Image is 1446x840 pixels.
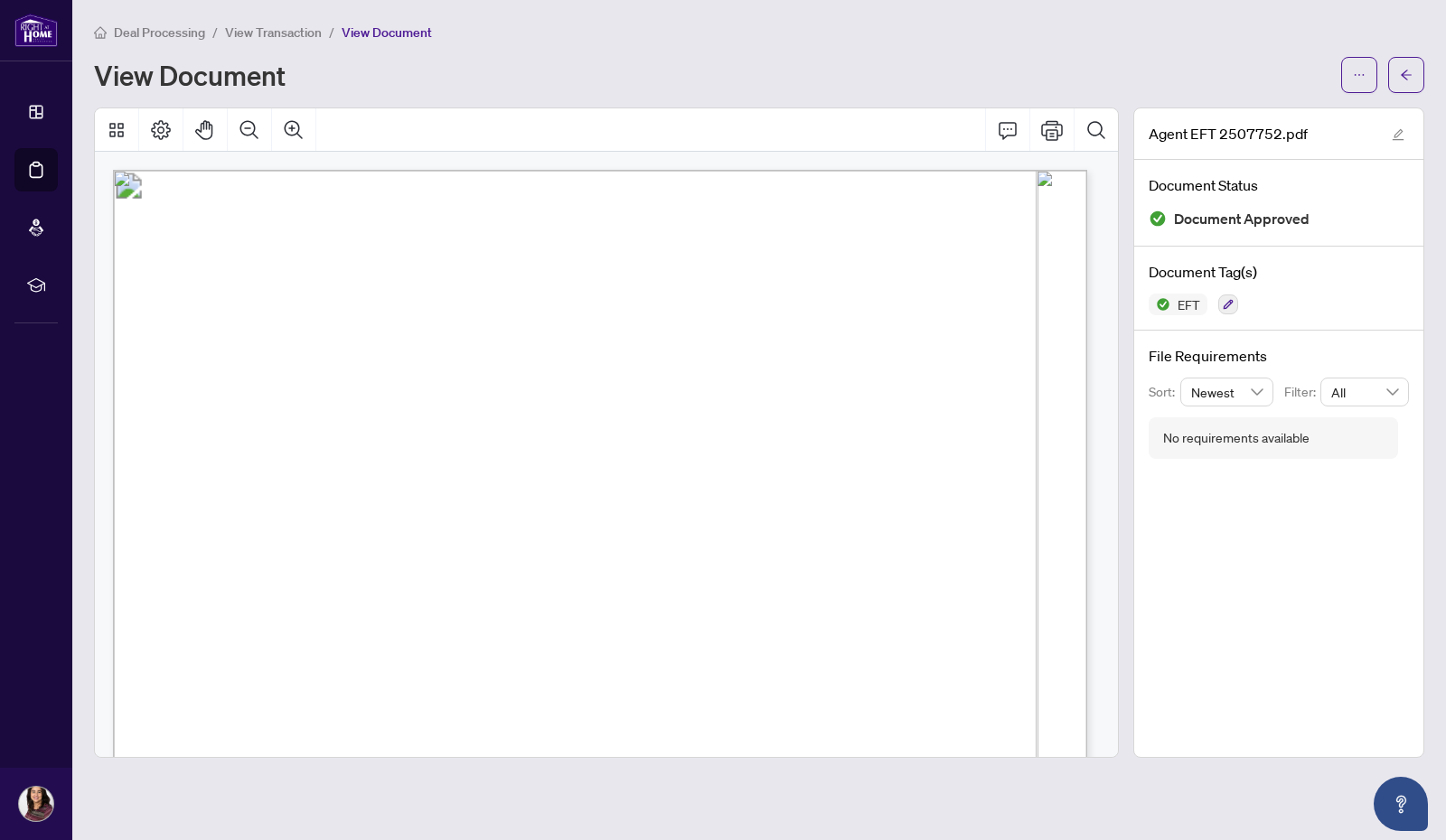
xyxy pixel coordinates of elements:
[1149,382,1180,402] p: Sort:
[114,24,205,41] span: Deal Processing
[1174,207,1310,231] span: Document Approved
[94,61,286,89] h1: View Document
[1400,69,1413,81] span: arrow-left
[1149,345,1409,367] h4: File Requirements
[1284,382,1320,402] p: Filter:
[94,26,107,39] span: home
[1163,428,1310,448] div: No requirements available
[1149,294,1170,315] img: Status Icon
[19,787,53,821] img: Profile Icon
[329,22,334,42] li: /
[1392,128,1404,141] span: edit
[1331,378,1398,406] span: All
[342,24,432,41] span: View Document
[1374,777,1428,831] button: Open asap
[1191,378,1263,406] span: Newest
[1353,69,1366,81] span: ellipsis
[1149,123,1308,145] span: Agent EFT 2507752.pdf
[1170,298,1207,311] span: EFT
[1149,261,1409,283] h4: Document Tag(s)
[225,24,322,41] span: View Transaction
[212,22,218,42] li: /
[1149,210,1167,228] img: Document Status
[14,14,58,47] img: logo
[1149,174,1409,196] h4: Document Status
